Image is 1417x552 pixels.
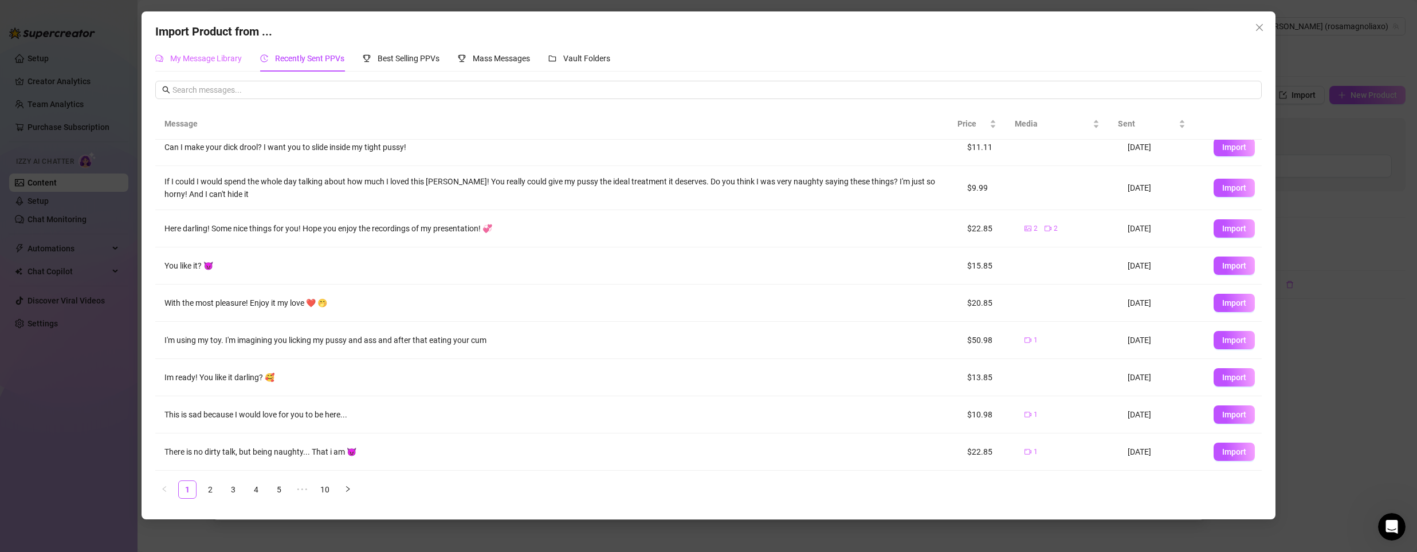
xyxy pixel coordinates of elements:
[344,486,351,492] span: right
[958,433,1015,471] td: $22.85
[155,54,163,62] span: comment
[1255,23,1264,32] span: close
[159,433,175,456] span: 😞
[155,25,272,38] span: Import Product from ...
[958,322,1015,359] td: $50.98
[270,481,288,498] a: 5
[164,222,948,235] div: Here darling! Some nice things for you! Hope you enjoy the recordings of my presentation! 💞
[1222,261,1246,270] span: Import
[1214,257,1255,275] button: Import
[1118,285,1204,322] td: [DATE]
[182,433,212,456] span: neutral face reaction
[260,54,268,62] span: history
[7,5,29,26] button: go back
[1109,108,1195,140] th: Sent
[161,486,168,492] span: left
[1250,18,1269,37] button: Close
[473,54,530,63] span: Mass Messages
[1214,219,1255,238] button: Import
[548,54,556,62] span: folder
[1118,129,1204,166] td: [DATE]
[1214,331,1255,349] button: Import
[1118,117,1176,130] span: Sent
[1118,359,1204,396] td: [DATE]
[1025,448,1031,455] span: video-camera
[1034,447,1038,458] span: 1
[1214,179,1255,197] button: Import
[170,54,242,63] span: My Message Library
[1034,223,1038,234] span: 2
[1222,224,1246,233] span: Import
[218,433,235,456] span: 😃
[225,481,242,498] a: 3
[1025,337,1031,344] span: video-camera
[1214,138,1255,156] button: Import
[1015,117,1090,130] span: Media
[164,297,948,309] div: With the most pleasure! Enjoy it my love ❤️ 🤭
[458,54,466,62] span: trophy
[155,480,174,499] button: left
[1118,247,1204,285] td: [DATE]
[155,108,948,140] th: Message
[179,481,196,498] a: 1
[339,480,357,499] li: Next Page
[152,433,182,456] span: disappointed reaction
[178,480,197,499] li: 1
[1222,183,1246,192] span: Import
[1378,513,1406,541] iframe: Intercom live chat
[958,210,1015,247] td: $22.85
[164,141,948,153] div: Can I make your dick drool? I want you to slide inside my tight pussy!
[1025,411,1031,418] span: video-camera
[1214,443,1255,461] button: Import
[14,422,380,435] div: Did this answer your question?
[293,480,311,499] span: •••
[958,166,1015,210] td: $9.99
[958,359,1015,396] td: $13.85
[164,175,948,200] div: If I could I would spend the whole day talking about how much I loved this [PERSON_NAME]! You rea...
[1222,410,1246,419] span: Import
[162,86,170,94] span: search
[363,54,371,62] span: trophy
[1222,143,1246,152] span: Import
[202,481,219,498] a: 2
[164,371,948,384] div: Im ready! You like it darling? 🥰
[316,481,333,498] a: 10
[189,433,205,456] span: 😐
[316,480,334,499] li: 10
[155,480,174,499] li: Previous Page
[958,247,1015,285] td: $15.85
[1025,225,1031,232] span: picture
[151,471,243,480] a: Open in help center
[1250,23,1269,32] span: Close
[1034,335,1038,346] span: 1
[958,285,1015,322] td: $20.85
[164,259,948,272] div: You like it? 😈
[1034,409,1038,420] span: 1
[1118,166,1204,210] td: [DATE]
[1222,447,1246,456] span: Import
[378,54,439,63] span: Best Selling PPVs
[1045,225,1051,232] span: video-camera
[275,54,344,63] span: Recently Sent PPVs
[212,433,242,456] span: smiley reaction
[366,5,387,25] div: Close
[164,408,948,421] div: This is sad because I would love for you to be here...
[1118,210,1204,247] td: [DATE]
[339,480,357,499] button: right
[1222,298,1246,307] span: Import
[1054,223,1058,234] span: 2
[958,396,1015,433] td: $10.98
[248,481,265,498] a: 4
[948,108,1006,140] th: Price
[1222,373,1246,382] span: Import
[1118,322,1204,359] td: [DATE]
[1214,294,1255,312] button: Import
[164,445,948,458] div: There is no dirty talk, but being naughty... That i am 😈
[958,129,1015,166] td: $11.11
[172,84,1254,96] input: Search messages...
[344,5,366,26] button: Collapse window
[1214,405,1255,424] button: Import
[247,480,265,499] li: 4
[1222,336,1246,345] span: Import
